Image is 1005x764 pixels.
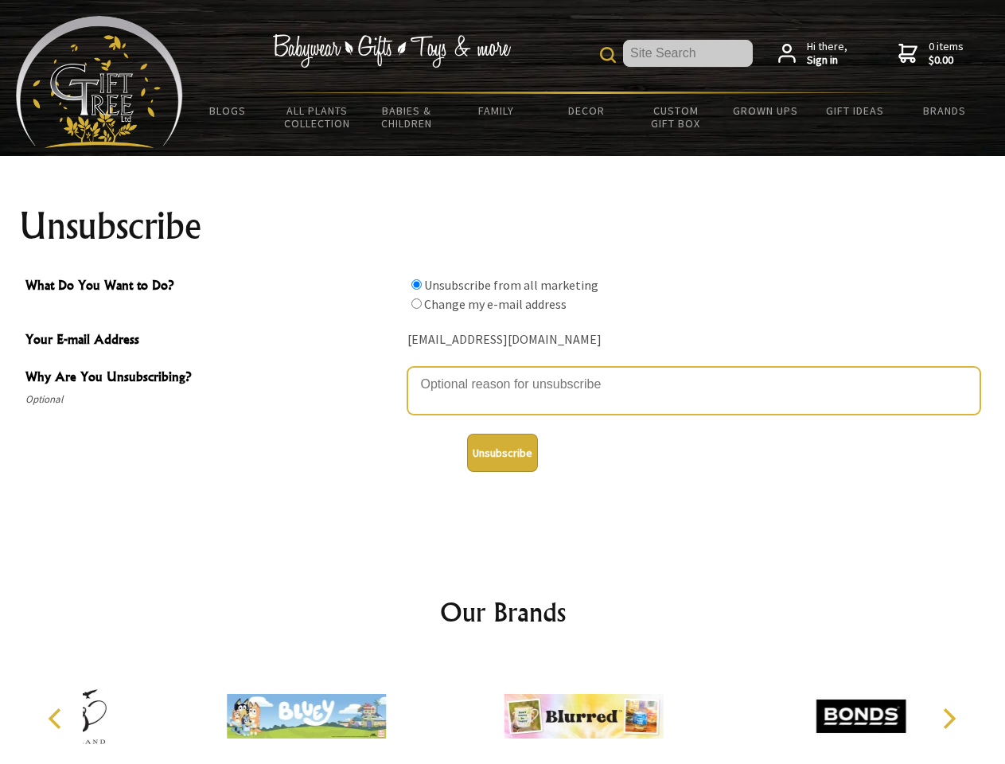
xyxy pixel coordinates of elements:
a: Decor [541,94,631,127]
input: Site Search [623,40,753,67]
a: Family [452,94,542,127]
a: Custom Gift Box [631,94,721,140]
h2: Our Brands [32,593,974,631]
span: Your E-mail Address [25,329,399,353]
a: Babies & Children [362,94,452,140]
h1: Unsubscribe [19,207,987,245]
a: BLOGS [183,94,273,127]
strong: Sign in [807,53,847,68]
img: Babywear - Gifts - Toys & more [272,34,511,68]
button: Previous [40,701,75,736]
img: Babyware - Gifts - Toys and more... [16,16,183,148]
a: Gift Ideas [810,94,900,127]
a: Hi there,Sign in [778,40,847,68]
a: 0 items$0.00 [898,40,964,68]
a: All Plants Collection [273,94,363,140]
span: Why Are You Unsubscribing? [25,367,399,390]
strong: $0.00 [929,53,964,68]
label: Unsubscribe from all marketing [424,277,598,293]
span: Optional [25,390,399,409]
span: 0 items [929,39,964,68]
a: Brands [900,94,990,127]
button: Unsubscribe [467,434,538,472]
span: Hi there, [807,40,847,68]
input: What Do You Want to Do? [411,298,422,309]
button: Next [931,701,966,736]
div: [EMAIL_ADDRESS][DOMAIN_NAME] [407,328,980,353]
span: What Do You Want to Do? [25,275,399,298]
label: Change my e-mail address [424,296,567,312]
a: Grown Ups [720,94,810,127]
input: What Do You Want to Do? [411,279,422,290]
img: product search [600,47,616,63]
textarea: Why Are You Unsubscribing? [407,367,980,415]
